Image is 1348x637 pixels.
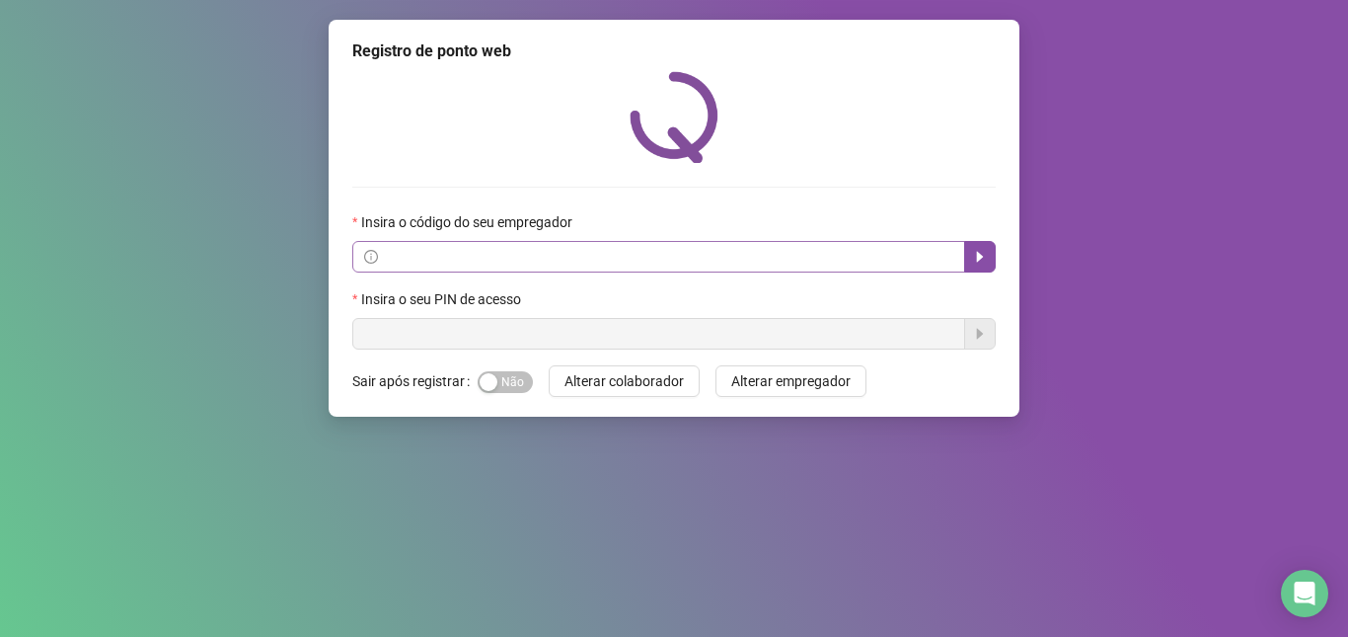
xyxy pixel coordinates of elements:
button: Alterar empregador [715,365,866,397]
label: Sair após registrar [352,365,478,397]
span: Alterar empregador [731,370,851,392]
span: Alterar colaborador [564,370,684,392]
div: Open Intercom Messenger [1281,570,1328,617]
img: QRPoint [630,71,718,163]
div: Registro de ponto web [352,40,996,63]
span: info-circle [364,250,378,264]
span: caret-right [972,249,988,265]
label: Insira o código do seu empregador [352,211,585,233]
label: Insira o seu PIN de acesso [352,288,534,310]
button: Alterar colaborador [549,365,700,397]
